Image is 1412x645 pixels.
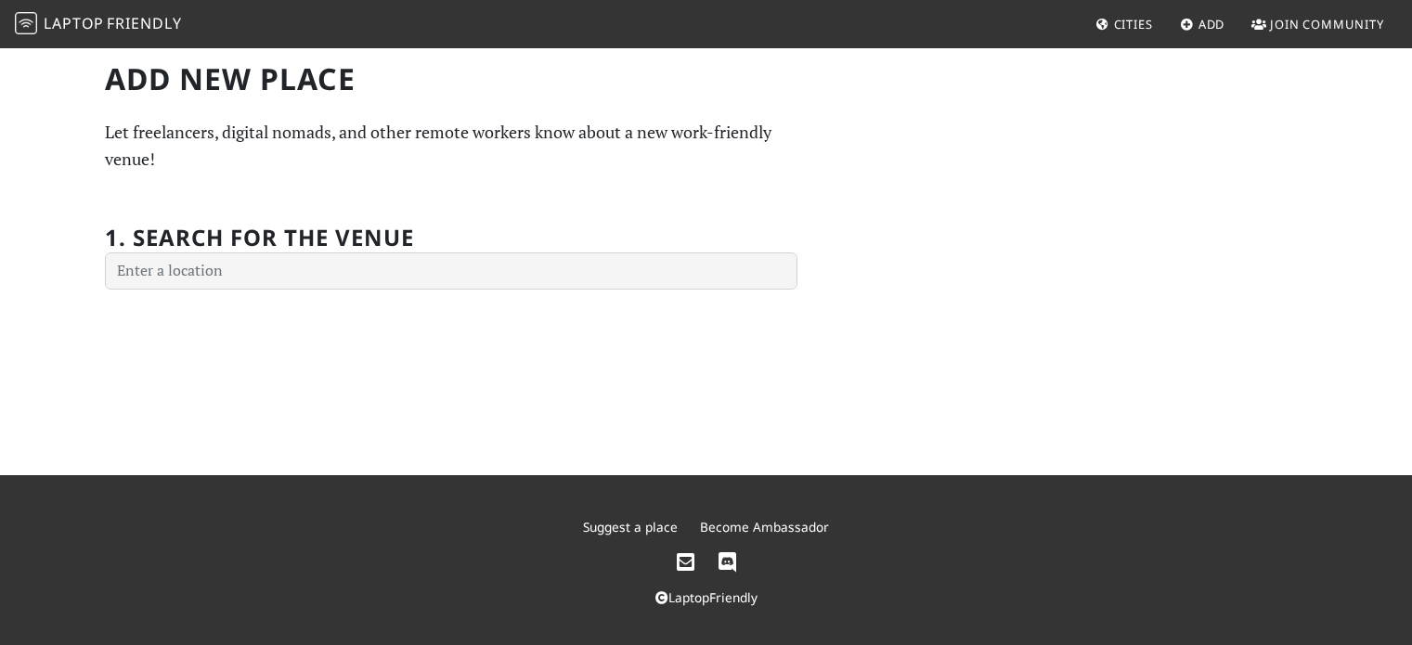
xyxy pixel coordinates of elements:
[107,13,181,33] span: Friendly
[655,588,758,606] a: LaptopFriendly
[1270,16,1384,32] span: Join Community
[1244,7,1392,41] a: Join Community
[44,13,104,33] span: Laptop
[1114,16,1153,32] span: Cities
[105,119,797,173] p: Let freelancers, digital nomads, and other remote workers know about a new work-friendly venue!
[105,61,797,97] h1: Add new Place
[700,518,829,535] a: Become Ambassador
[15,8,182,41] a: LaptopFriendly LaptopFriendly
[105,225,414,252] h2: 1. Search for the venue
[15,12,37,34] img: LaptopFriendly
[1088,7,1160,41] a: Cities
[1198,16,1225,32] span: Add
[1172,7,1233,41] a: Add
[583,518,678,535] a: Suggest a place
[105,252,797,290] input: Enter a location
